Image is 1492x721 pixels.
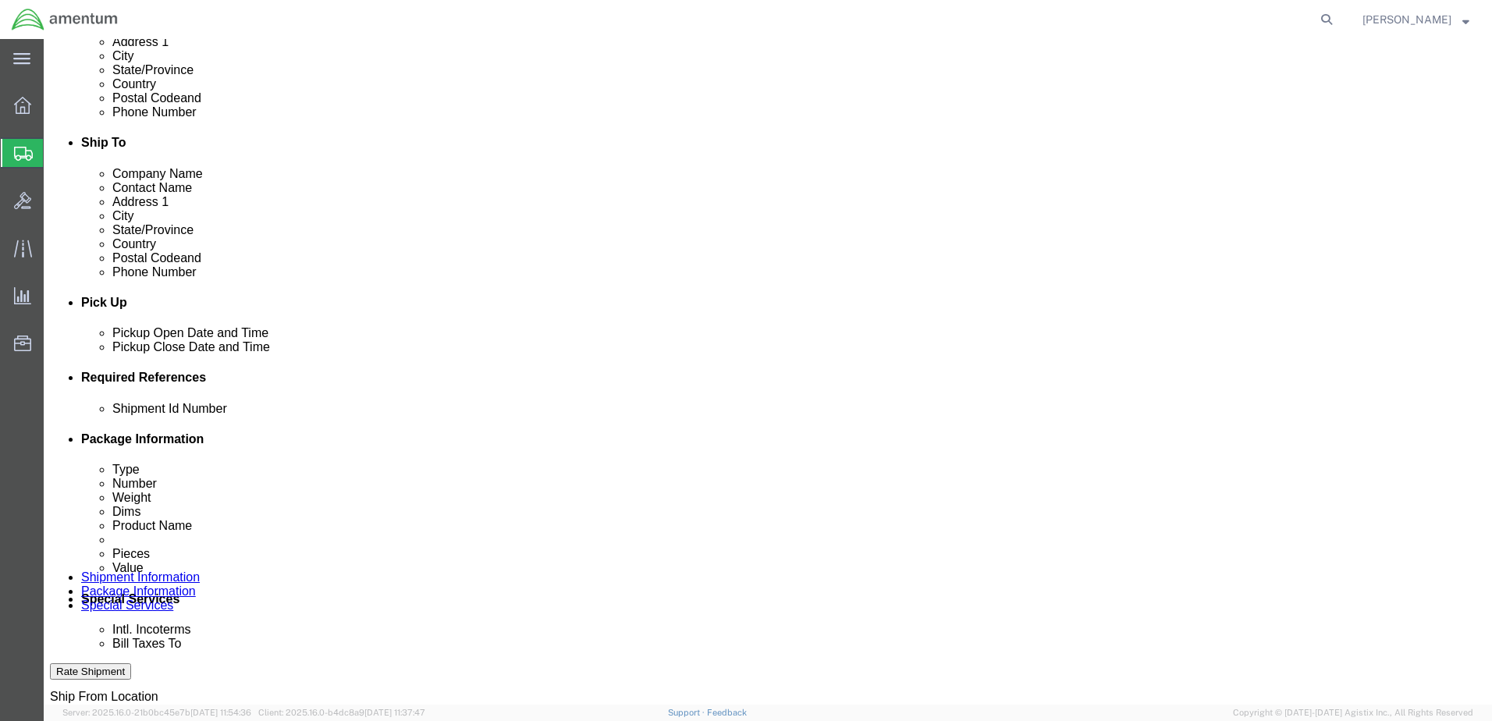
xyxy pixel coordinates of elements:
[62,708,251,717] span: Server: 2025.16.0-21b0bc45e7b
[1362,11,1451,28] span: Glady Worden
[1362,10,1470,29] button: [PERSON_NAME]
[190,708,251,717] span: [DATE] 11:54:36
[11,8,119,31] img: logo
[258,708,425,717] span: Client: 2025.16.0-b4dc8a9
[364,708,425,717] span: [DATE] 11:37:47
[668,708,707,717] a: Support
[44,39,1492,705] iframe: FS Legacy Container
[1233,706,1473,719] span: Copyright © [DATE]-[DATE] Agistix Inc., All Rights Reserved
[707,708,747,717] a: Feedback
